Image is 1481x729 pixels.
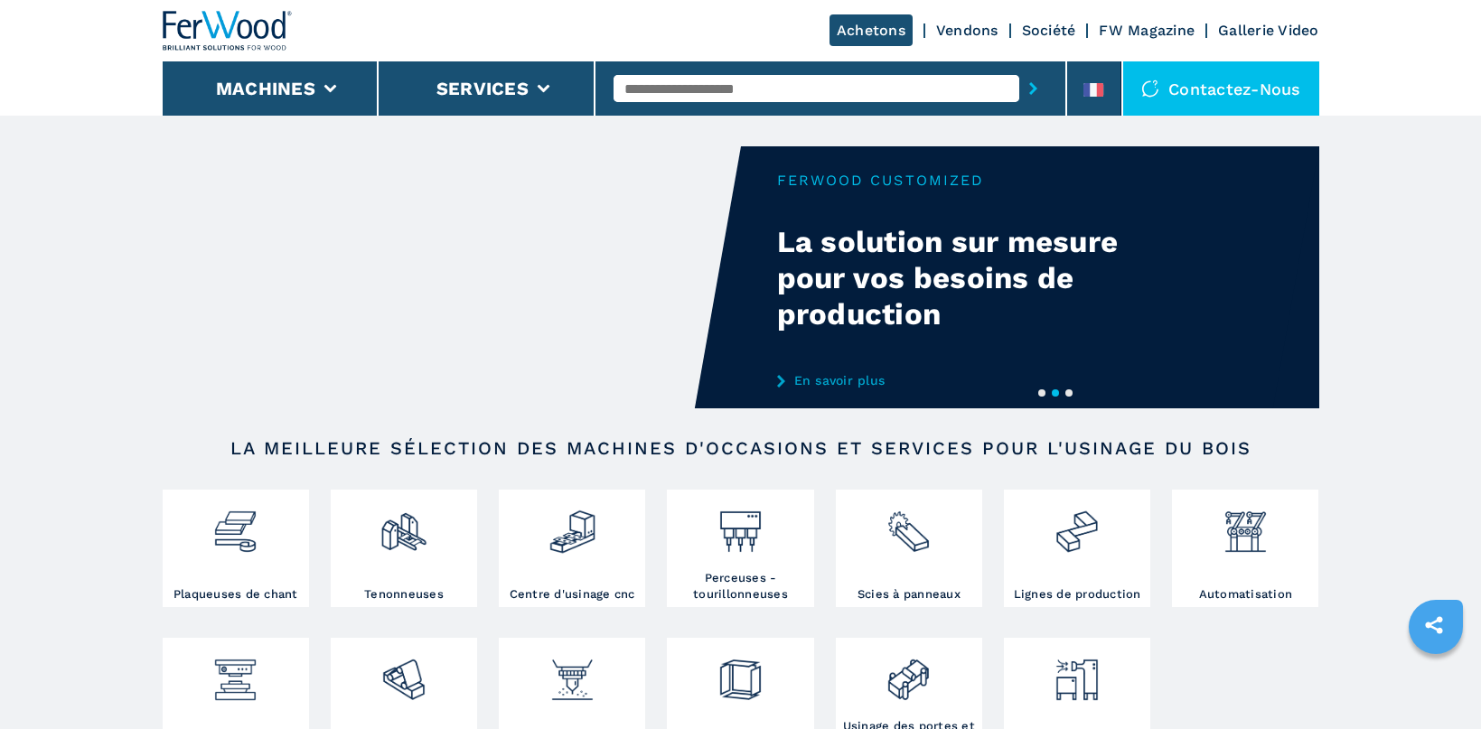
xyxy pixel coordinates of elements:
img: pressa-strettoia.png [211,642,259,704]
button: submit-button [1019,68,1047,109]
h3: Lignes de production [1014,586,1141,603]
a: Automatisation [1172,490,1318,607]
a: Gallerie Video [1218,22,1319,39]
button: 3 [1065,389,1073,397]
img: levigatrici_2.png [380,642,427,704]
img: sezionatrici_2.png [885,494,933,556]
a: Vendons [936,22,998,39]
a: Achetons [830,14,913,46]
img: Ferwood [163,11,293,51]
a: Perceuses - tourillonneuses [667,490,813,607]
button: 2 [1052,389,1059,397]
button: Services [436,78,529,99]
button: Machines [216,78,315,99]
video: Your browser does not support the video tag. [163,146,741,408]
h3: Scies à panneaux [858,586,961,603]
h2: LA MEILLEURE SÉLECTION DES MACHINES D'OCCASIONS ET SERVICES POUR L'USINAGE DU BOIS [220,437,1261,459]
h3: Tenonneuses [364,586,444,603]
img: montaggio_imballaggio_2.png [717,642,764,704]
img: linee_di_produzione_2.png [1053,494,1101,556]
img: Contactez-nous [1141,79,1159,98]
a: Centre d'usinage cnc [499,490,645,607]
img: aspirazione_1.png [1053,642,1101,704]
div: Contactez-nous [1123,61,1319,116]
a: FW Magazine [1099,22,1195,39]
img: foratrici_inseritrici_2.png [717,494,764,556]
a: Scies à panneaux [836,490,982,607]
a: Société [1022,22,1076,39]
h3: Plaqueuses de chant [173,586,298,603]
img: squadratrici_2.png [380,494,427,556]
iframe: Chat [1404,648,1467,715]
h3: Perceuses - tourillonneuses [671,570,809,603]
a: Plaqueuses de chant [163,490,309,607]
a: Tenonneuses [331,490,477,607]
a: En savoir plus [777,373,1131,388]
img: automazione.png [1222,494,1270,556]
button: 1 [1038,389,1045,397]
img: lavorazione_porte_finestre_2.png [885,642,933,704]
h3: Automatisation [1199,586,1293,603]
a: sharethis [1411,603,1457,648]
img: centro_di_lavoro_cnc_2.png [548,494,596,556]
h3: Centre d'usinage cnc [510,586,635,603]
a: Lignes de production [1004,490,1150,607]
img: verniciatura_1.png [548,642,596,704]
img: bordatrici_1.png [211,494,259,556]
